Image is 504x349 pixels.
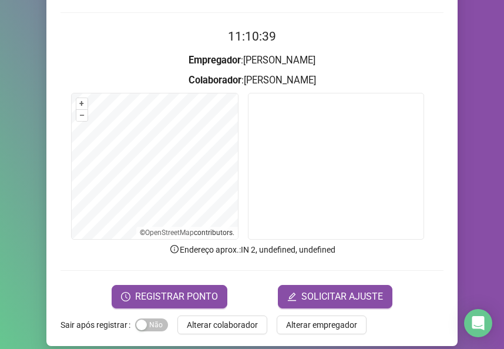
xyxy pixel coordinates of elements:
time: 11:10:39 [228,29,276,43]
span: REGISTRAR PONTO [135,290,218,304]
label: Sair após registrar [61,316,135,334]
button: + [76,98,88,109]
strong: Empregador [189,55,241,66]
h3: : [PERSON_NAME] [61,73,443,88]
h3: : [PERSON_NAME] [61,53,443,68]
button: – [76,110,88,121]
span: SOLICITAR AJUSTE [301,290,383,304]
span: Alterar empregador [286,318,357,331]
li: © contributors. [140,229,234,237]
a: OpenStreetMap [145,229,194,237]
div: Open Intercom Messenger [464,309,492,337]
p: Endereço aprox. : IN 2, undefined, undefined [61,243,443,256]
span: clock-circle [121,292,130,301]
span: Alterar colaborador [187,318,258,331]
button: Alterar empregador [277,316,367,334]
strong: Colaborador [189,75,241,86]
button: editSOLICITAR AJUSTE [278,285,392,308]
span: edit [287,292,297,301]
span: info-circle [169,244,180,254]
button: Alterar colaborador [177,316,267,334]
button: REGISTRAR PONTO [112,285,227,308]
